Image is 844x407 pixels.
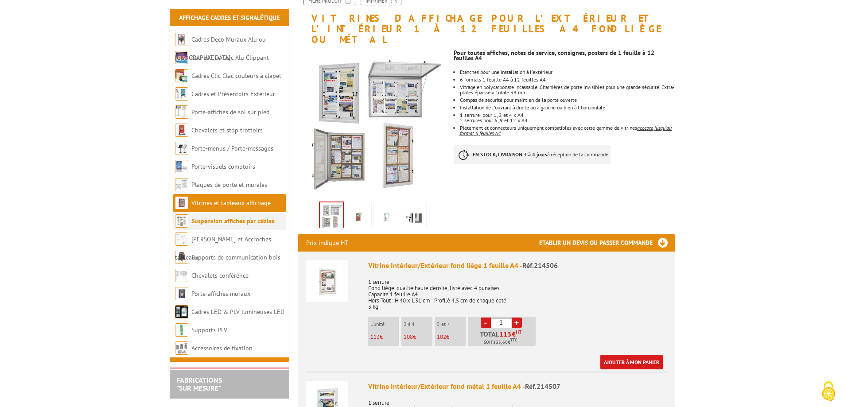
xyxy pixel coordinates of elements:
[306,234,348,252] p: Prix indiqué HT
[175,124,188,137] img: Chevalets et stop trottoirs
[460,112,674,123] li: 1 serrure pour 1, 2 et 4 x A4 2 serrures pour 6, 9 et 12 x A4
[175,160,188,173] img: Porte-visuels comptoirs
[499,330,512,337] span: 113
[191,181,267,189] a: Plaques de porte et murales
[175,305,188,318] img: Cadres LED & PLV lumineuses LED
[516,329,521,335] sup: HT
[175,269,188,282] img: Chevalets conférence
[404,321,432,327] p: 2 à 4
[522,261,558,270] span: Réf.214506
[481,318,491,328] a: -
[403,203,424,231] img: 214510_214511_3.jpg
[817,380,840,403] img: Cookies (fenêtre modale)
[175,233,188,246] img: Cimaises et Accroches tableaux
[191,290,250,298] a: Porte-affiches muraux
[460,70,674,75] p: Etanches pour une installation à l'extérieur
[176,376,222,392] a: FABRICATIONS"Sur Mesure"
[437,334,466,340] p: €
[404,333,413,341] span: 108
[191,72,281,80] a: Cadres Clic-Clac couleurs à clapet
[368,260,667,271] div: Vitrine Intérieur/Extérieur fond liège 1 feuille A4 -
[175,105,188,119] img: Porte-affiches de sol sur pied
[454,145,611,164] p: à réception de la commande
[175,178,188,191] img: Plaques de porte et murales
[191,163,255,171] a: Porte-visuels comptoirs
[191,253,280,261] a: Supports de communication bois
[813,377,844,407] button: Cookies (fenêtre modale)
[179,14,280,22] a: Affichage Cadres et Signalétique
[437,333,446,341] span: 102
[460,77,674,82] li: 6 formats 1 feuille A4 à 12 feuilles A4
[298,49,447,198] img: vitrines_d_affichage_214506_1.jpg
[191,144,273,152] a: Porte-menus / Porte-messages
[175,87,188,101] img: Cadres et Présentoirs Extérieur
[306,260,348,302] img: Vitrine Intérieur/Extérieur fond liège 1 feuille A4
[191,308,284,316] a: Cadres LED & PLV lumineuses LED
[473,151,547,158] strong: EN STOCK, LIVRAISON 3 à 4 jours
[470,330,536,346] p: Total
[175,33,188,46] img: Cadres Deco Muraux Alu ou Bois
[191,344,253,352] a: Accessoires de fixation
[512,330,516,337] span: €
[175,69,188,82] img: Cadres Clic-Clac couleurs à clapet
[175,35,266,62] a: Cadres Deco Muraux Alu ou [GEOGRAPHIC_DATA]
[460,85,674,95] li: Vitrage en polycarbonate incassable. Charnières de porte invisibles pour une grande sécurité. Ext...
[191,199,271,207] a: Vitrines et tableaux affichage
[175,341,188,355] img: Accessoires de fixation
[175,214,188,228] img: Suspension affiches par câbles
[437,321,466,327] p: 5 et +
[460,124,672,136] em: accepte jusqu'au format 6 feuilles A4
[175,323,188,337] img: Supports PLV
[191,126,263,134] a: Chevalets et stop trottoirs
[370,333,380,341] span: 113
[454,49,654,62] strong: Pour toutes affiches, notes de service, consignes, posters de 1 feuille à 12 feuilles A4
[191,54,269,62] a: Cadres Clic-Clac Alu Clippant
[175,235,271,261] a: [PERSON_NAME] et Accroches tableaux
[370,321,399,327] p: L'unité
[191,108,269,116] a: Porte-affiches de sol sur pied
[191,217,274,225] a: Suspension affiches par câbles
[370,334,399,340] p: €
[376,203,397,231] img: 214510_214511_2.jpg
[539,234,675,252] h3: Etablir un devis ou passer commande
[510,337,517,342] sup: TTC
[368,273,667,310] p: 1 serrure Fond liège, qualité haute densité, livré avec 4 punaises Capacité 1 feuille A4 Hors-Tou...
[460,105,674,110] li: Installation de l'ouvrant à droite ou à gauche ou bien à l'horizontale
[191,326,227,334] a: Supports PLV
[175,196,188,209] img: Vitrines et tableaux affichage
[368,381,667,391] div: Vitrine Intérieur/Extérieur fond métal 1 feuille A4 -
[600,355,663,369] a: Ajouter à mon panier
[460,125,674,136] li: Piètement et connecteurs uniquement compatibles avec cette gamme de vitrines
[525,382,560,391] span: Réf.214507
[320,202,343,230] img: vitrines_d_affichage_214506_1.jpg
[191,271,249,279] a: Chevalets conférence
[348,203,369,231] img: 214510_214511_1.jpg
[512,318,522,328] a: +
[175,287,188,300] img: Porte-affiches muraux
[493,339,508,346] span: 135,60
[460,97,674,103] li: Compas de sécurité pour maintien de la porte ouverte
[191,90,275,98] a: Cadres et Présentoirs Extérieur
[404,334,432,340] p: €
[175,142,188,155] img: Porte-menus / Porte-messages
[484,339,517,346] span: Soit €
